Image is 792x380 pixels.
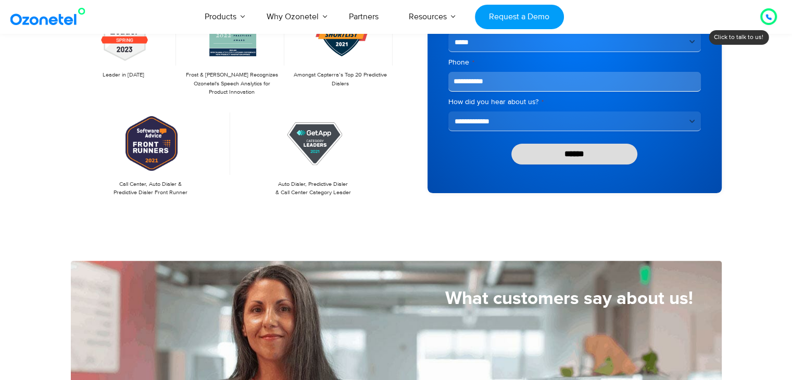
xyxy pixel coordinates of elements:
[293,71,387,88] p: Amongst Capterra’s Top 20 Predictive Dialers
[184,71,279,97] p: Frost & [PERSON_NAME] Recognizes Ozonetel's Speech Analytics for Product Innovation
[475,5,564,29] a: Request a Demo
[448,57,701,68] label: Phone
[76,71,171,80] p: Leader in [DATE]
[238,180,388,197] p: Auto Dialer, Predictive Dialer & Call Center Category Leader
[71,289,693,308] h5: What customers say about us!
[448,97,701,107] label: How did you hear about us?
[76,180,225,197] p: Call Center, Auto Dialer & Predictive Dialer Front Runner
